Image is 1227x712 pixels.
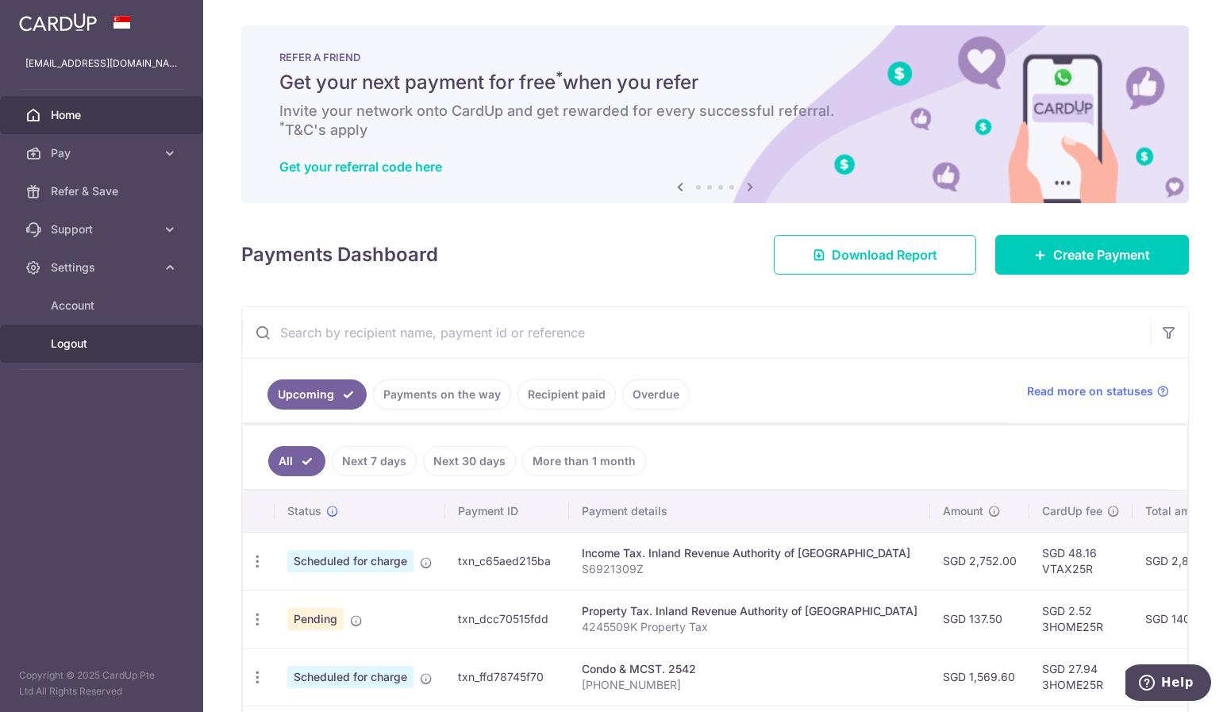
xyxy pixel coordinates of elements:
a: Create Payment [995,235,1189,275]
a: Payments on the way [373,379,511,410]
td: txn_ffd78745f70 [445,648,569,706]
p: 4245509K Property Tax [582,619,917,635]
td: txn_c65aed215ba [445,532,569,590]
th: Payment ID [445,491,569,532]
td: SGD 48.16 VTAX25R [1029,532,1133,590]
span: Create Payment [1053,245,1150,264]
span: Status [287,503,321,519]
h5: Get your next payment for free when you refer [279,70,1151,95]
span: CardUp fee [1042,503,1102,519]
input: Search by recipient name, payment id or reference [242,307,1150,358]
span: Total amt. [1145,503,1198,519]
td: SGD 27.94 3HOME25R [1029,648,1133,706]
span: Home [51,107,156,123]
span: Pending [287,608,344,630]
span: Download Report [832,245,937,264]
td: txn_dcc70515fdd [445,590,569,648]
span: Pay [51,145,156,161]
img: RAF banner [241,25,1189,203]
td: SGD 1,569.60 [930,648,1029,706]
p: REFER A FRIEND [279,51,1151,64]
span: Logout [51,336,156,352]
div: Income Tax. Inland Revenue Authority of [GEOGRAPHIC_DATA] [582,545,917,561]
h4: Payments Dashboard [241,241,438,269]
span: Read more on statuses [1027,383,1153,399]
p: [PHONE_NUMBER] [582,677,917,693]
td: SGD 2,752.00 [930,532,1029,590]
p: [EMAIL_ADDRESS][DOMAIN_NAME] [25,56,178,71]
img: CardUp [19,13,97,32]
a: Next 7 days [332,446,417,476]
span: Settings [51,260,156,275]
div: Condo & MCST. 2542 [582,661,917,677]
span: Account [51,298,156,314]
a: Next 30 days [423,446,516,476]
a: More than 1 month [522,446,646,476]
a: Upcoming [267,379,367,410]
span: Scheduled for charge [287,550,413,572]
span: Amount [943,503,983,519]
span: Scheduled for charge [287,666,413,688]
a: Download Report [774,235,976,275]
td: SGD 137.50 [930,590,1029,648]
a: Recipient paid [517,379,616,410]
h6: Invite your network onto CardUp and get rewarded for every successful referral. T&C's apply [279,102,1151,140]
td: SGD 2.52 3HOME25R [1029,590,1133,648]
a: All [268,446,325,476]
iframe: Opens a widget where you can find more information [1125,664,1211,704]
span: Refer & Save [51,183,156,199]
span: Support [51,221,156,237]
a: Read more on statuses [1027,383,1169,399]
a: Overdue [622,379,690,410]
a: Get your referral code here [279,159,442,175]
p: S6921309Z [582,561,917,577]
th: Payment details [569,491,930,532]
div: Property Tax. Inland Revenue Authority of [GEOGRAPHIC_DATA] [582,603,917,619]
